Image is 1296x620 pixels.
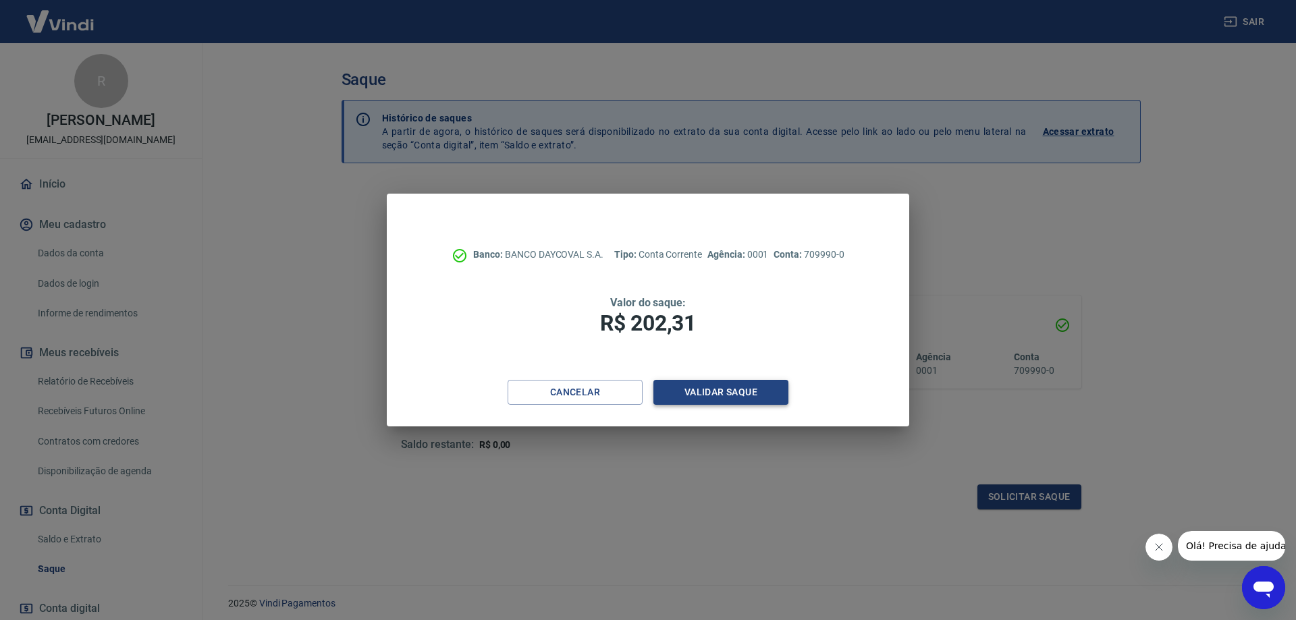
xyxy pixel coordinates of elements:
[653,380,788,405] button: Validar saque
[614,249,639,260] span: Tipo:
[610,296,686,309] span: Valor do saque:
[707,248,768,262] p: 0001
[1145,534,1172,561] iframe: Fechar mensagem
[8,9,113,20] span: Olá! Precisa de ajuda?
[774,248,844,262] p: 709990-0
[1242,566,1285,609] iframe: Botão para abrir a janela de mensagens
[508,380,643,405] button: Cancelar
[774,249,804,260] span: Conta:
[707,249,747,260] span: Agência:
[600,310,696,336] span: R$ 202,31
[1178,531,1285,561] iframe: Mensagem da empresa
[473,248,603,262] p: BANCO DAYCOVAL S.A.
[614,248,702,262] p: Conta Corrente
[473,249,505,260] span: Banco:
